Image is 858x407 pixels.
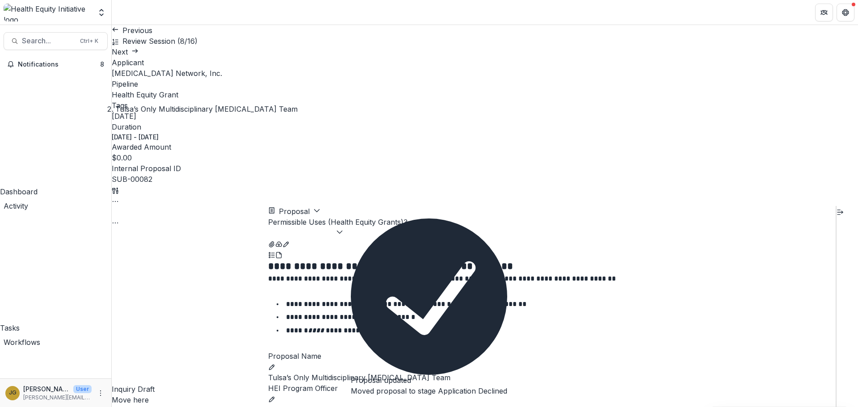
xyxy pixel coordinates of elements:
p: Tulsa’s Only Multidisciplinary [MEDICAL_DATA] Team [268,372,836,383]
button: Move here [112,394,149,405]
span: Permissible Uses (Health Equity Grants) [268,218,404,227]
button: All submissions [112,36,119,46]
p: Proposal Name [268,351,836,361]
button: edit [268,394,275,404]
button: Expand right [837,206,844,217]
p: [PERSON_NAME] [23,384,70,394]
div: Jenna Grant [9,390,17,396]
p: $0.00 [112,152,132,163]
div: Ctrl + K [78,36,100,46]
p: Applicant [112,57,858,68]
button: Search... [4,32,108,50]
span: Proposal [279,207,310,216]
a: Previous [112,26,152,35]
p: [PERSON_NAME][EMAIL_ADDRESS][PERSON_NAME][DATE][DOMAIN_NAME] [23,394,92,402]
p: SUB-00082 [112,174,152,185]
div: Tulsa’s Only Multidisciplinary [MEDICAL_DATA] Team [115,104,298,114]
button: Proposal [268,206,320,217]
p: Duration [112,122,858,132]
p: [DATE] - [DATE] [112,132,159,142]
span: 3 [404,218,408,227]
button: More [95,388,106,399]
button: Edit as form [282,238,290,249]
p: Awarded Amount [112,142,858,152]
span: Search... [22,37,75,45]
span: Notifications [18,61,100,68]
button: View Attached Files [268,238,275,249]
button: Open entity switcher [95,4,108,21]
p: Health Equity Grant [112,89,178,100]
a: Next [112,47,139,56]
p: Tags [112,100,858,111]
span: 8 [100,60,104,68]
button: Permissible Uses (Health Equity Grants)3 [268,217,408,238]
button: Toggle View Cancelled Tasks [112,217,119,227]
button: PDF view [275,249,282,260]
p: Internal Proposal ID [112,163,858,174]
img: Health Equity Initiative logo [4,4,92,21]
button: Partners [815,4,833,21]
p: HEI Program Officer [268,383,836,394]
span: Workflows [4,338,40,347]
button: edit [268,361,275,372]
button: Notifications8 [4,57,108,71]
p: Pipeline [112,79,858,89]
span: [DATE] [112,112,136,121]
h4: Inquiry Draft [112,384,268,394]
p: User [73,385,92,393]
button: Get Help [837,4,854,21]
span: Activity [4,201,28,210]
button: Plaintext view [268,249,275,260]
a: [MEDICAL_DATA] Network, Inc. [112,69,222,78]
